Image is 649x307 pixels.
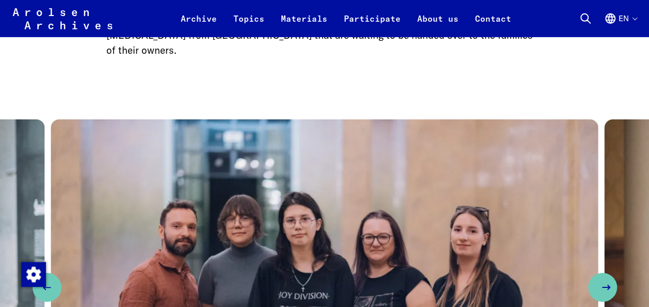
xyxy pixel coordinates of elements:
[172,6,519,31] nav: Primary
[604,12,637,37] button: English, language selection
[21,262,45,286] div: Change consent
[588,273,617,302] button: Next slide
[273,12,336,37] a: Materials
[336,12,409,37] a: Participate
[21,262,46,287] img: Change consent
[225,12,273,37] a: Topics
[409,12,467,37] a: About us
[172,12,225,37] a: Archive
[467,12,519,37] a: Contact
[33,273,61,302] button: Previous slide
